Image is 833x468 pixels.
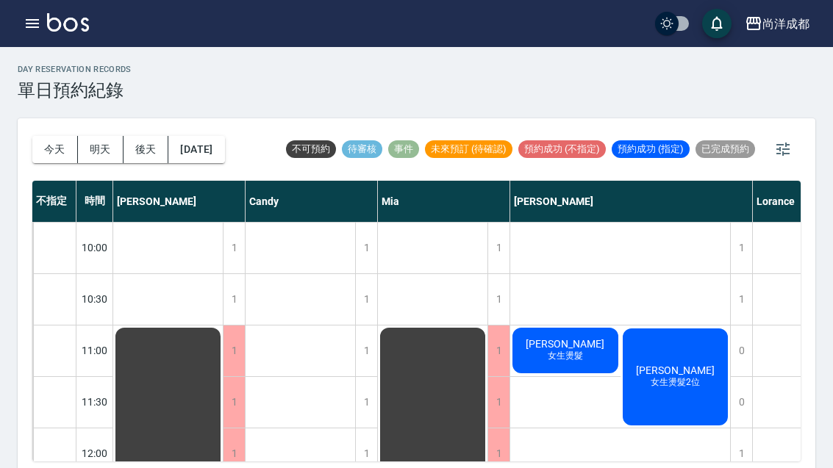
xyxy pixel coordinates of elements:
[487,377,510,428] div: 1
[545,350,586,362] span: 女生燙髮
[286,143,336,156] span: 不可預約
[739,9,815,39] button: 尚洋成都
[342,143,382,156] span: 待審核
[355,377,377,428] div: 1
[124,136,169,163] button: 後天
[702,9,732,38] button: save
[487,274,510,325] div: 1
[523,338,607,350] span: [PERSON_NAME]
[47,13,89,32] img: Logo
[696,143,755,156] span: 已完成預約
[76,376,113,428] div: 11:30
[487,223,510,273] div: 1
[612,143,690,156] span: 預約成功 (指定)
[648,376,703,389] span: 女生燙髮2位
[32,136,78,163] button: 今天
[223,274,245,325] div: 1
[510,181,753,222] div: [PERSON_NAME]
[18,65,132,74] h2: day Reservation records
[168,136,224,163] button: [DATE]
[32,181,76,222] div: 不指定
[18,80,132,101] h3: 單日預約紀錄
[388,143,419,156] span: 事件
[487,325,510,376] div: 1
[730,223,752,273] div: 1
[223,223,245,273] div: 1
[730,325,752,376] div: 0
[518,143,606,156] span: 預約成功 (不指定)
[355,274,377,325] div: 1
[76,273,113,325] div: 10:30
[378,181,510,222] div: Mia
[246,181,378,222] div: Candy
[76,325,113,376] div: 11:00
[78,136,124,163] button: 明天
[355,223,377,273] div: 1
[113,181,246,222] div: [PERSON_NAME]
[633,364,718,376] span: [PERSON_NAME]
[355,325,377,376] div: 1
[730,274,752,325] div: 1
[223,325,245,376] div: 1
[425,143,512,156] span: 未來預訂 (待確認)
[762,15,809,33] div: 尚洋成都
[76,222,113,273] div: 10:00
[730,377,752,428] div: 0
[76,181,113,222] div: 時間
[223,377,245,428] div: 1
